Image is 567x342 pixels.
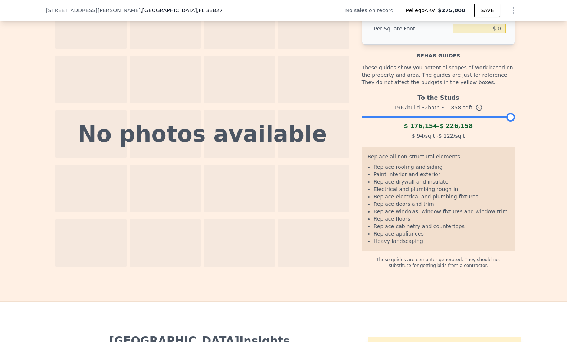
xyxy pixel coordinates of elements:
span: $ 122 [439,133,453,139]
span: , FL 33827 [197,7,223,13]
button: SAVE [474,4,500,17]
li: Electrical and plumbing rough in [374,185,509,193]
li: Replace roofing and siding [374,163,509,171]
span: $ 94 [412,133,423,139]
span: , [GEOGRAPHIC_DATA] [141,7,223,14]
button: Show Options [506,3,521,18]
div: 1967 build • 2 bath • sqft [362,102,515,113]
li: Replace doors and trim [374,200,509,208]
li: Replace appliances [374,230,509,237]
span: 1,858 [446,105,461,111]
span: $275,000 [438,7,465,13]
div: Per Square Foot [371,22,450,35]
div: No photos available [78,123,327,145]
span: $ 226,158 [440,122,473,129]
div: - [362,122,515,131]
div: Rehab guides [362,45,515,59]
div: These guides are computer generated. They should not substitute for getting bids from a contractor. [362,251,515,269]
li: Replace windows, window fixtures and window trim [374,208,509,215]
div: Replace all non-structural elements. [368,153,509,163]
li: Replace drywall and insulate [374,178,509,185]
span: Pellego ARV [406,7,438,14]
span: $ 176,154 [404,122,437,129]
div: To the Studs [362,91,515,102]
li: Replace floors [374,215,509,223]
li: Heavy landscaping [374,237,509,245]
div: These guides show you potential scopes of work based on the property and area. The guides are jus... [362,59,515,91]
span: [STREET_ADDRESS][PERSON_NAME] [46,7,141,14]
li: Replace electrical and plumbing fixtures [374,193,509,200]
li: Replace cabinetry and countertops [374,223,509,230]
div: No sales on record [345,7,399,14]
div: /sqft - /sqft [362,131,515,141]
li: Paint interior and exterior [374,171,509,178]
